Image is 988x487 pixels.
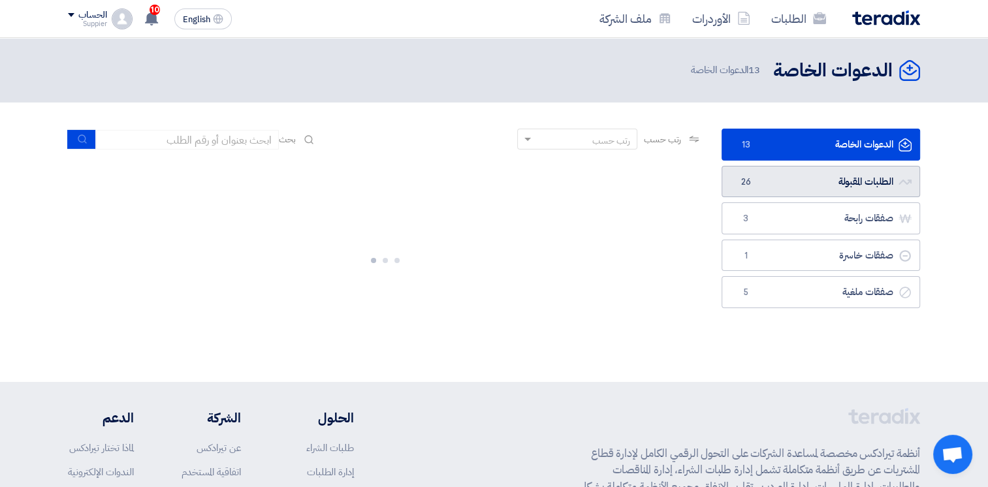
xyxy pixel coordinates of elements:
a: عن تيرادكس [197,441,241,455]
span: English [183,15,210,24]
h2: الدعوات الخاصة [773,58,893,84]
div: الحساب [78,10,106,21]
img: profile_test.png [112,8,133,29]
span: بحث [279,133,296,146]
a: الدعوات الخاصة13 [722,129,920,161]
span: 3 [738,212,754,225]
button: English [174,8,232,29]
a: لماذا تختار تيرادكس [69,441,134,455]
li: الشركة [173,408,241,428]
li: الحلول [280,408,354,428]
span: 26 [738,176,754,189]
input: ابحث بعنوان أو رقم الطلب [96,130,279,149]
div: رتب حسب [592,134,630,148]
a: صفقات خاسرة1 [722,240,920,272]
img: Teradix logo [852,10,920,25]
a: الطلبات [761,3,837,34]
a: الأوردرات [682,3,761,34]
div: Suppier [68,20,106,27]
span: 1 [738,249,754,262]
a: الطلبات المقبولة26 [722,166,920,198]
span: 13 [748,63,760,77]
li: الدعم [68,408,134,428]
a: إدارة الطلبات [307,465,354,479]
a: اتفاقية المستخدم [182,465,241,479]
span: رتب حسب [644,133,681,146]
a: ملف الشركة [589,3,682,34]
span: الدعوات الخاصة [691,63,763,78]
a: صفقات رابحة3 [722,202,920,234]
span: 10 [150,5,160,15]
a: صفقات ملغية5 [722,276,920,308]
div: Open chat [933,435,972,474]
a: طلبات الشراء [306,441,354,455]
a: الندوات الإلكترونية [68,465,134,479]
span: 13 [738,138,754,151]
span: 5 [738,286,754,299]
